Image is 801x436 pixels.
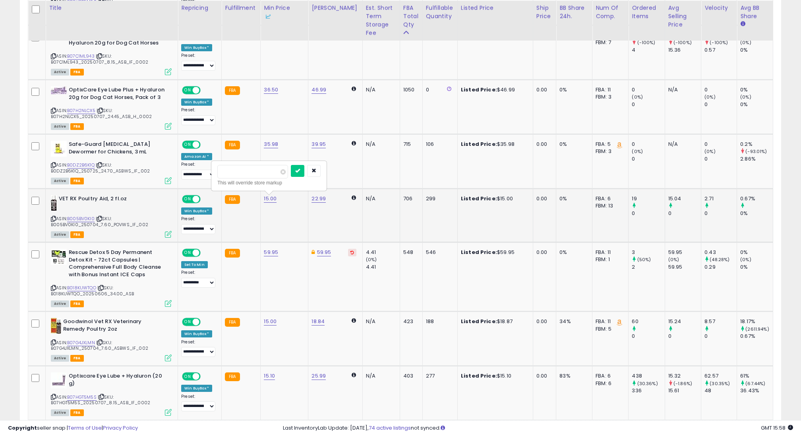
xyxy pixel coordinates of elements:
[710,256,729,263] small: (48.28%)
[181,107,215,125] div: Preset:
[461,140,497,148] b: Listed Price:
[403,4,419,29] div: FBA Total Qty
[668,264,701,271] div: 59.95
[673,39,692,46] small: (-100%)
[51,53,148,65] span: | SKU: B07C1ML943_20250707_8.15_ASB_IF_0002
[668,372,701,380] div: 15.32
[461,195,497,202] b: Listed Price:
[461,249,527,256] div: $59.95
[181,44,212,51] div: Win BuyBox *
[710,380,730,387] small: (30.35%)
[366,318,394,325] div: N/A
[704,86,737,93] div: 0
[366,372,394,380] div: N/A
[51,231,69,238] span: All listings currently available for purchase on Amazon
[632,4,661,21] div: Ordered Items
[426,86,451,93] div: 0
[311,372,326,380] a: 25.99
[51,32,172,74] div: ASIN:
[740,101,773,108] div: 0%
[668,318,701,325] div: 15.24
[740,4,770,21] div: Avg BB Share
[704,318,737,325] div: 8.57
[70,355,84,362] span: FBA
[51,141,172,183] div: ASIN:
[51,409,69,416] span: All listings currently available for purchase on Amazon
[68,424,102,432] a: Terms of Use
[668,86,695,93] div: N/A
[632,101,664,108] div: 0
[366,249,400,256] div: 4.41
[217,179,321,187] div: This will override store markup
[199,141,212,148] span: OFF
[366,264,400,271] div: 4.41
[403,372,416,380] div: 403
[181,53,215,71] div: Preset:
[63,318,160,335] b: Goodwinol Vet RX Veterinary Remedy Poultry 2oz
[704,387,737,394] div: 48
[461,195,527,202] div: $15.00
[403,195,416,202] div: 706
[51,249,67,265] img: 51UGPgOVJ6L._SL40_.jpg
[51,86,67,94] img: 41vrkAm78zL._SL40_.jpg
[311,4,359,12] div: [PERSON_NAME]
[366,195,394,202] div: N/A
[704,148,716,155] small: (0%)
[225,249,240,258] small: FBA
[264,140,278,148] a: 35.98
[461,86,527,93] div: $46.99
[536,4,553,21] div: Ship Price
[264,13,272,21] img: InventoryLab Logo
[181,4,218,12] div: Repricing
[51,355,69,362] span: All listings currently available for purchase on Amazon
[69,249,165,280] b: Rescue Detox 5 Day Permanent Detox Kit - 72ct Capsules | Comprehensive Full Body Cleanse with Bon...
[596,318,622,325] div: FBA: 11
[69,86,165,103] b: OptixCare Eye Lube Plus + Hyaluron 20g for Dog Cat Horses, Pack of 3
[559,195,586,202] div: 0%
[426,249,451,256] div: 546
[745,326,769,332] small: (2611.94%)
[704,141,737,148] div: 0
[51,318,172,360] div: ASIN:
[51,394,150,406] span: | SKU: B07HGT5M5S_20250707_8.15_ASB_IF_0002
[183,196,193,203] span: ON
[183,250,193,256] span: ON
[740,155,773,163] div: 2.86%
[596,380,622,387] div: FBM: 6
[704,4,733,12] div: Velocity
[51,123,69,130] span: All listings currently available for purchase on Amazon
[181,394,215,412] div: Preset:
[181,207,212,215] div: Win BuyBox *
[181,153,212,160] div: Amazon AI *
[559,141,586,148] div: 0%
[632,333,664,340] div: 0
[51,69,69,76] span: All listings currently available for purchase on Amazon
[403,249,416,256] div: 548
[704,264,737,271] div: 0.29
[70,178,84,184] span: FBA
[51,141,67,157] img: 41iuWc-SXOL._SL40_.jpg
[740,318,773,325] div: 18.17%
[264,248,278,256] a: 59.95
[183,141,193,148] span: ON
[745,380,765,387] small: (67.44%)
[51,195,57,211] img: 41CyH4FE1GL._SL40_.jpg
[596,372,622,380] div: FBA: 6
[461,318,497,325] b: Listed Price:
[426,141,451,148] div: 106
[311,195,326,203] a: 22.99
[740,39,751,46] small: (0%)
[461,372,527,380] div: $15.10
[536,249,550,256] div: 0.00
[264,372,275,380] a: 15.10
[668,195,701,202] div: 15.04
[596,249,622,256] div: FBA: 11
[225,318,240,327] small: FBA
[283,424,793,432] div: Last InventoryLab Update: [DATE], not synced.
[668,4,698,29] div: Avg Selling Price
[632,141,664,148] div: 0
[366,256,377,263] small: (0%)
[311,140,326,148] a: 39.95
[740,249,773,256] div: 0%
[183,87,193,94] span: ON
